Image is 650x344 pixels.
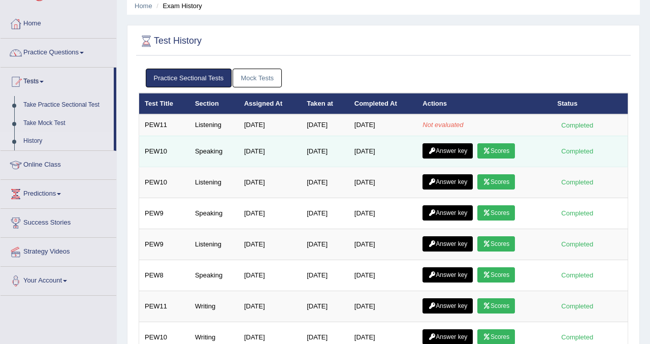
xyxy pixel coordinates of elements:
td: [DATE] [349,260,417,291]
a: Predictions [1,180,116,205]
a: Answer key [422,205,473,221]
a: Scores [477,205,515,221]
td: [DATE] [349,136,417,167]
td: Listening [189,167,239,198]
td: PEW11 [139,114,189,136]
a: Success Stories [1,209,116,234]
div: Completed [558,239,597,249]
td: [DATE] [349,114,417,136]
th: Assigned At [239,93,302,114]
td: [DATE] [239,167,302,198]
td: Listening [189,114,239,136]
div: Completed [558,332,597,342]
a: Home [135,2,152,10]
td: Listening [189,229,239,260]
td: [DATE] [239,198,302,229]
td: PEW9 [139,198,189,229]
td: [DATE] [301,114,349,136]
th: Test Title [139,93,189,114]
td: [DATE] [301,291,349,322]
td: [DATE] [239,136,302,167]
a: Answer key [422,267,473,283]
a: Scores [477,236,515,252]
td: Speaking [189,136,239,167]
a: Take Mock Test [19,114,114,133]
a: Online Class [1,151,116,176]
h2: Test History [139,34,202,49]
div: Completed [558,146,597,157]
a: Take Practice Sectional Test [19,96,114,114]
td: [DATE] [349,167,417,198]
li: Exam History [154,1,202,11]
a: Strategy Videos [1,238,116,263]
td: [DATE] [239,260,302,291]
div: Completed [558,208,597,218]
td: [DATE] [301,167,349,198]
th: Status [552,93,628,114]
td: [DATE] [239,114,302,136]
a: Practice Questions [1,39,116,64]
td: [DATE] [349,229,417,260]
td: Writing [189,291,239,322]
a: Mock Tests [233,69,282,87]
a: Your Account [1,267,116,292]
td: Speaking [189,198,239,229]
div: Completed [558,120,597,131]
td: [DATE] [239,229,302,260]
td: PEW10 [139,167,189,198]
a: Tests [1,68,114,93]
a: Answer key [422,174,473,190]
div: Completed [558,177,597,187]
a: Scores [477,267,515,283]
th: Actions [417,93,551,114]
td: [DATE] [349,291,417,322]
a: Scores [477,174,515,190]
div: Completed [558,301,597,311]
a: History [19,132,114,150]
td: [DATE] [301,198,349,229]
th: Section [189,93,239,114]
td: PEW11 [139,291,189,322]
td: [DATE] [301,229,349,260]
td: Speaking [189,260,239,291]
a: Practice Sectional Tests [146,69,232,87]
em: Not evaluated [422,121,463,129]
td: PEW9 [139,229,189,260]
a: Answer key [422,143,473,159]
th: Completed At [349,93,417,114]
td: [DATE] [301,260,349,291]
a: Scores [477,298,515,314]
a: Home [1,10,116,35]
td: [DATE] [301,136,349,167]
td: [DATE] [239,291,302,322]
th: Taken at [301,93,349,114]
a: Scores [477,143,515,159]
td: PEW10 [139,136,189,167]
a: Answer key [422,236,473,252]
div: Completed [558,270,597,280]
td: [DATE] [349,198,417,229]
a: Answer key [422,298,473,314]
td: PEW8 [139,260,189,291]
